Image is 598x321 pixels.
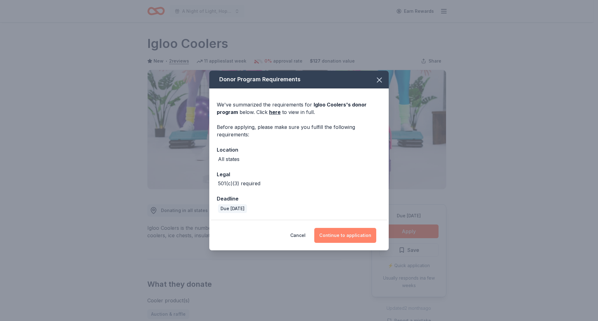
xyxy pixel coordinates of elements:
div: All states [218,155,240,163]
a: here [269,108,281,116]
div: Due [DATE] [218,204,247,213]
div: Deadline [217,195,381,203]
div: We've summarized the requirements for below. Click to view in full. [217,101,381,116]
div: Location [217,146,381,154]
button: Continue to application [314,228,376,243]
div: 501(c)(3) required [218,180,260,187]
button: Cancel [290,228,306,243]
div: Before applying, please make sure you fulfill the following requirements: [217,123,381,138]
div: Legal [217,170,381,178]
div: Donor Program Requirements [209,71,389,88]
